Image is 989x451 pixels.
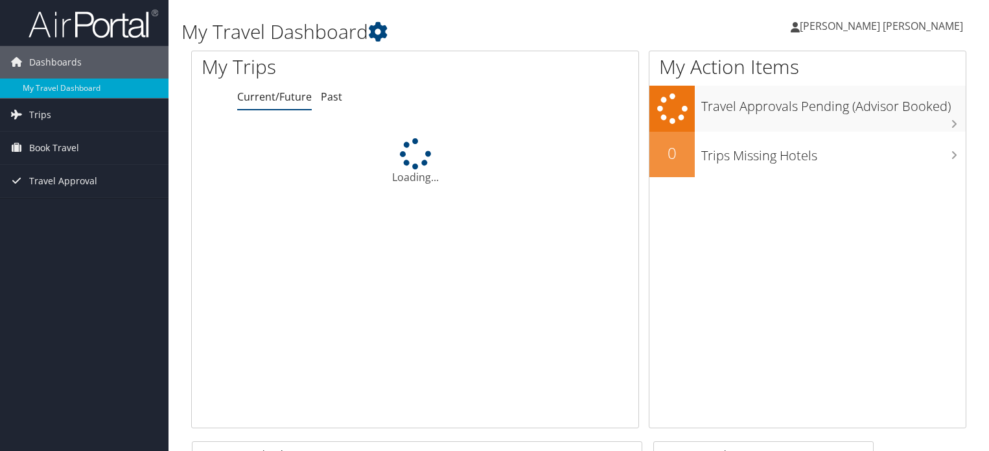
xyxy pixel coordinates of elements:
[181,18,711,45] h1: My Travel Dashboard
[649,86,966,132] a: Travel Approvals Pending (Advisor Booked)
[29,99,51,131] span: Trips
[202,53,443,80] h1: My Trips
[701,140,966,165] h3: Trips Missing Hotels
[237,90,312,104] a: Current/Future
[800,19,963,33] span: [PERSON_NAME] [PERSON_NAME]
[649,142,695,164] h2: 0
[321,90,342,104] a: Past
[649,132,966,177] a: 0Trips Missing Hotels
[29,8,158,39] img: airportal-logo.png
[29,132,79,164] span: Book Travel
[29,46,82,79] span: Dashboards
[701,91,966,116] h3: Travel Approvals Pending (Advisor Booked)
[192,138,638,185] div: Loading...
[649,53,966,80] h1: My Action Items
[791,6,976,45] a: [PERSON_NAME] [PERSON_NAME]
[29,165,97,197] span: Travel Approval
